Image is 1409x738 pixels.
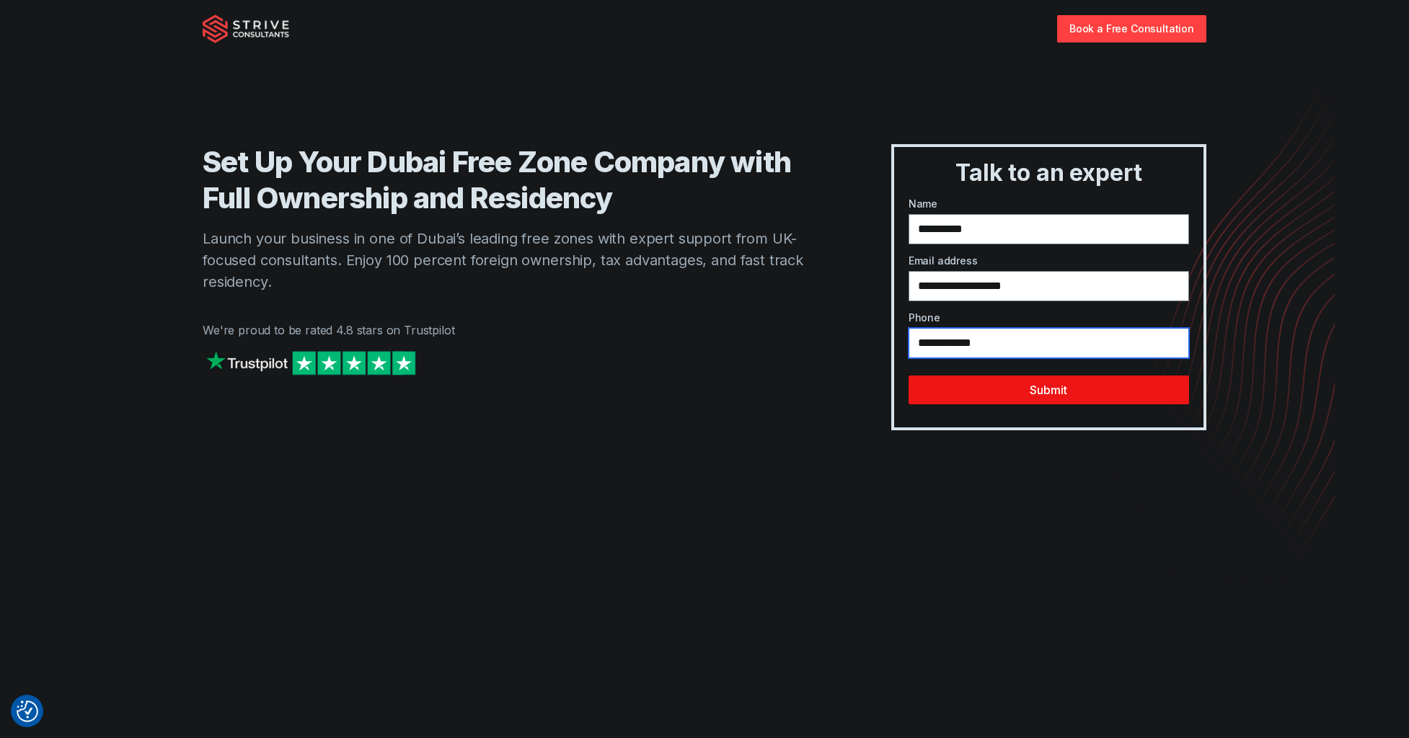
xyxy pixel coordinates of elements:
h1: Set Up Your Dubai Free Zone Company with Full Ownership and Residency [203,144,834,216]
p: Launch your business in one of Dubai’s leading free zones with expert support from UK-focused con... [203,228,834,293]
button: Consent Preferences [17,701,38,722]
p: We're proud to be rated 4.8 stars on Trustpilot [203,321,834,339]
label: Phone [909,310,1189,325]
img: Strive Consultants [203,14,289,43]
img: Strive on Trustpilot [203,347,419,378]
h3: Talk to an expert [900,159,1198,187]
a: Book a Free Consultation [1057,15,1206,42]
label: Name [909,196,1189,211]
label: Email address [909,253,1189,268]
button: Submit [909,375,1189,404]
img: Revisit consent button [17,701,38,722]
